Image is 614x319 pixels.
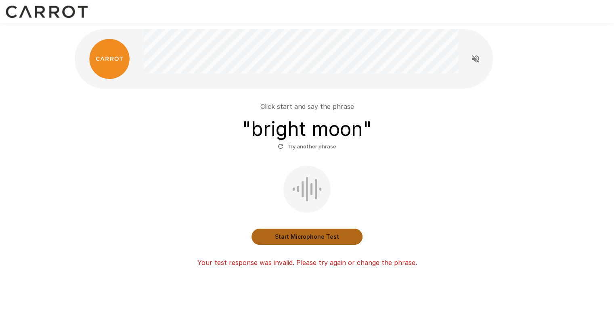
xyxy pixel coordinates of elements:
[467,51,484,67] button: Read questions aloud
[197,258,417,267] p: Your test response was invalid. Please try again or change the phrase.
[276,140,338,153] button: Try another phrase
[260,102,354,111] p: Click start and say the phrase
[242,118,372,140] h3: " bright moon "
[89,39,130,79] img: carrot_logo.png
[251,229,363,245] button: Start Microphone Test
